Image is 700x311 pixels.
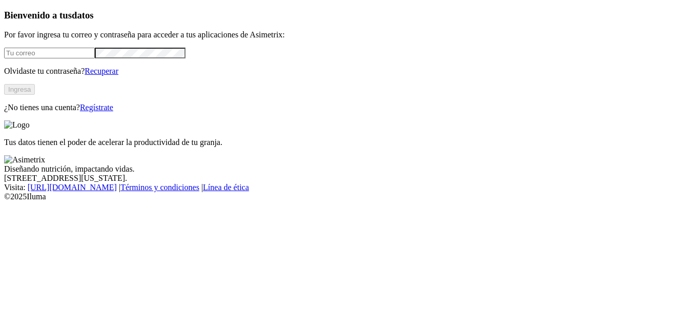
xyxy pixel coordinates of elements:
a: [URL][DOMAIN_NAME] [28,183,117,192]
div: Diseñando nutrición, impactando vidas. [4,164,696,174]
img: Asimetrix [4,155,45,164]
p: Tus datos tienen el poder de acelerar la productividad de tu granja. [4,138,696,147]
p: Olvidaste tu contraseña? [4,67,696,76]
p: Por favor ingresa tu correo y contraseña para acceder a tus aplicaciones de Asimetrix: [4,30,696,39]
div: © 2025 Iluma [4,192,696,201]
img: Logo [4,120,30,130]
div: [STREET_ADDRESS][US_STATE]. [4,174,696,183]
input: Tu correo [4,48,95,58]
p: ¿No tienes una cuenta? [4,103,696,112]
a: Regístrate [80,103,113,112]
a: Línea de ética [203,183,249,192]
h3: Bienvenido a tus [4,10,696,21]
span: datos [72,10,94,20]
button: Ingresa [4,84,35,95]
a: Términos y condiciones [120,183,199,192]
a: Recuperar [85,67,118,75]
div: Visita : | | [4,183,696,192]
